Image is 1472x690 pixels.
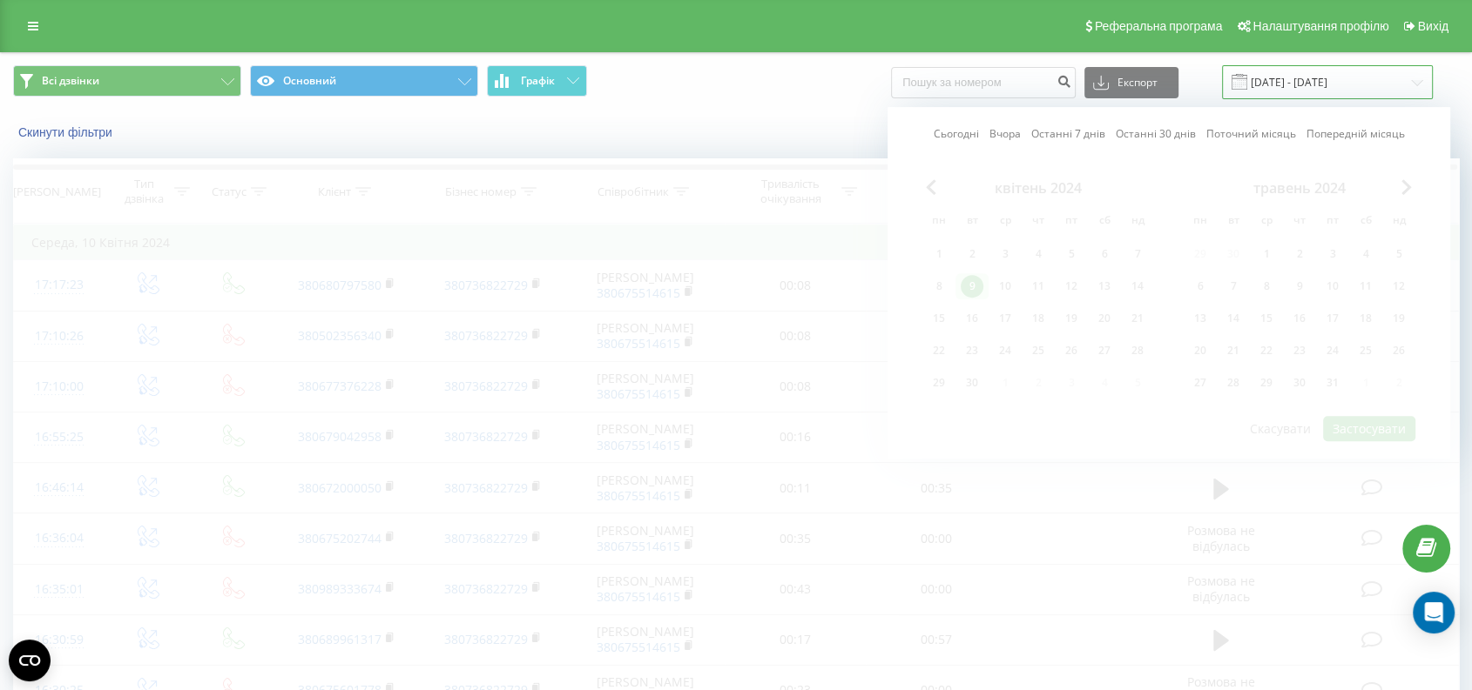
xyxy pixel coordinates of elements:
[891,67,1076,98] input: Пошук за номером
[250,65,478,97] button: Основний
[1031,126,1105,143] a: Останні 7 днів
[1084,67,1178,98] button: Експорт
[1413,592,1455,633] div: Open Intercom Messenger
[1253,19,1388,33] span: Налаштування профілю
[13,124,121,140] button: Скинути фільтри
[9,640,51,681] button: Open CMP widget
[487,65,587,97] button: Графік
[13,65,241,97] button: Всі дзвінки
[521,75,555,87] span: Графік
[42,74,99,88] span: Всі дзвінки
[1095,19,1223,33] span: Реферальна програма
[1116,126,1196,143] a: Останні 30 днів
[1307,126,1405,143] a: Попередній місяць
[989,126,1021,143] a: Вчора
[1418,19,1448,33] span: Вихід
[1206,126,1296,143] a: Поточний місяць
[934,126,979,143] a: Сьогодні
